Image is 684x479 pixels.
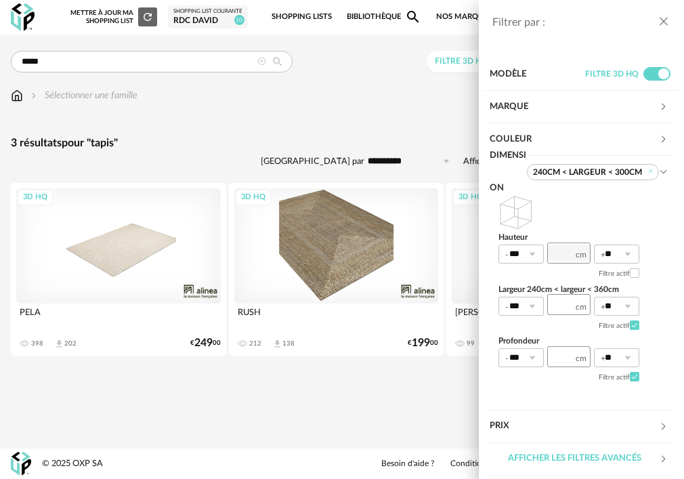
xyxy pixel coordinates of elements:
label: Filtre actif [599,367,639,386]
span: Filtre 3D HQ [585,70,639,78]
div: Couleur [490,123,659,156]
div: Dimension [490,140,527,205]
div: Modèle [490,58,585,91]
div: Dimension 240cm < largeur < 300cm [490,188,673,411]
div: Filtrer par : [492,16,657,30]
div: Marque [490,91,659,123]
label: Profondeur [498,334,639,348]
div: Marque [490,91,673,123]
label: Hauteur [498,230,639,245]
div: Afficher les filtres avancés [490,442,659,475]
div: Afficher les filtres avancés [490,443,673,476]
label: Filtre actif [599,263,639,282]
div: Prix [490,411,673,443]
button: close drawer [657,14,670,31]
span: 240cm < largeur < 300cm [527,164,659,180]
label: Filtre actif [599,315,639,334]
div: Prix [490,410,659,442]
div: Dimension 240cm < largeur < 300cm [490,156,673,188]
label: Largeur 240cm < largeur < 360cm [498,283,639,297]
div: Couleur [490,123,673,156]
